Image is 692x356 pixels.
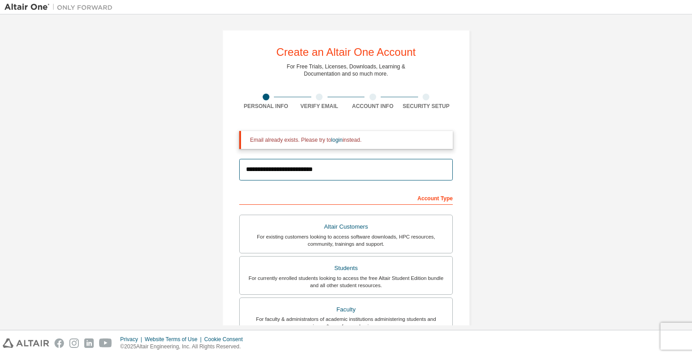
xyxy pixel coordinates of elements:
div: Verify Email [293,103,346,110]
div: Website Terms of Use [145,336,204,343]
img: instagram.svg [69,338,79,348]
p: © 2025 Altair Engineering, Inc. All Rights Reserved. [120,343,248,351]
img: linkedin.svg [84,338,94,348]
div: Security Setup [400,103,453,110]
div: Faculty [245,303,447,316]
img: facebook.svg [55,338,64,348]
div: Students [245,262,447,275]
div: For existing customers looking to access software downloads, HPC resources, community, trainings ... [245,233,447,248]
div: Personal Info [239,103,293,110]
div: For faculty & administrators of academic institutions administering students and accessing softwa... [245,315,447,330]
div: For Free Trials, Licenses, Downloads, Learning & Documentation and so much more. [287,63,405,77]
img: youtube.svg [99,338,112,348]
div: Create an Altair One Account [276,47,416,58]
div: Privacy [120,336,145,343]
div: Email already exists. Please try to instead. [250,136,446,144]
img: altair_logo.svg [3,338,49,348]
div: Cookie Consent [204,336,248,343]
div: Account Info [346,103,400,110]
div: Altair Customers [245,221,447,233]
img: Altair One [5,3,117,12]
a: login [331,137,342,143]
div: For currently enrolled students looking to access the free Altair Student Edition bundle and all ... [245,275,447,289]
div: Account Type [239,190,453,205]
